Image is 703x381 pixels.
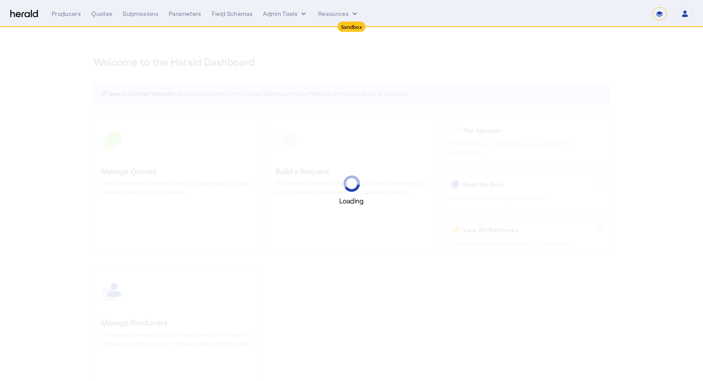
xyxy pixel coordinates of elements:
button: Resources dropdown menu [318,9,359,18]
div: Sandbox [338,22,365,32]
div: Producers [52,9,81,18]
div: Parameters [169,9,201,18]
img: Herald Logo [10,10,38,18]
div: Quotes [91,9,112,18]
div: Field Schemas [212,9,253,18]
button: internal dropdown menu [263,9,308,18]
div: Submissions [123,9,158,18]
